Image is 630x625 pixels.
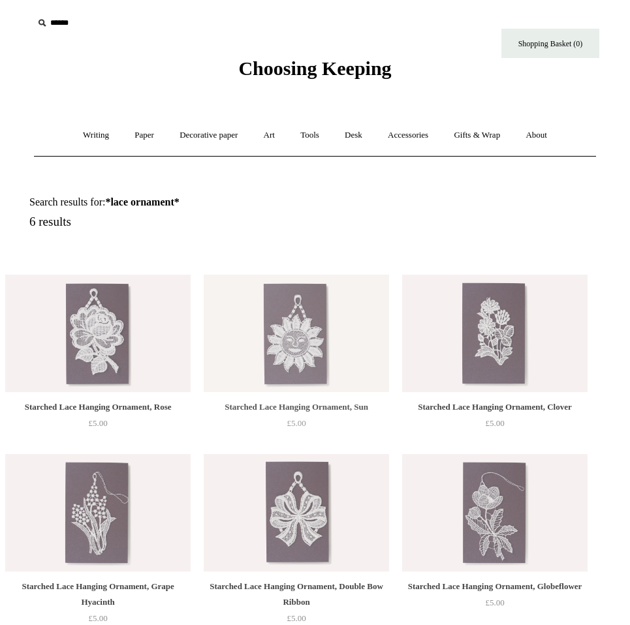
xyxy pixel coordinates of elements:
[207,399,386,415] div: Starched Lace Hanging Ornament, Sun
[402,275,588,392] img: Starched Lace Hanging Ornament, Clover
[5,275,191,392] img: Starched Lace Hanging Ornament, Rose
[204,275,389,392] a: Starched Lace Hanging Ornament, Sun Starched Lace Hanging Ornament, Sun
[29,196,330,208] h1: Search results for:
[88,613,107,623] span: £5.00
[402,275,588,392] a: Starched Lace Hanging Ornament, Clover Starched Lace Hanging Ornament, Clover
[485,418,504,428] span: £5.00
[204,275,389,392] img: Starched Lace Hanging Ornament, Sun
[238,57,391,79] span: Choosing Keeping
[238,68,391,77] a: Choosing Keeping
[333,118,374,153] a: Desk
[289,118,331,153] a: Tools
[485,598,504,607] span: £5.00
[5,454,191,572] a: Starched Lace Hanging Ornament, Grape Hyacinth Starched Lace Hanging Ornament, Grape Hyacinth
[405,579,584,594] div: Starched Lace Hanging Ornament, Globeflower
[252,118,287,153] a: Art
[168,118,249,153] a: Decorative paper
[123,118,166,153] a: Paper
[514,118,559,153] a: About
[8,399,187,415] div: Starched Lace Hanging Ornament, Rose
[204,454,389,572] img: Starched Lace Hanging Ornament, Double Bow Ribbon
[105,196,179,207] strong: *lace ornament*
[8,579,187,610] div: Starched Lace Hanging Ornament, Grape Hyacinth
[402,399,588,453] a: Starched Lace Hanging Ornament, Clover £5.00
[402,454,588,572] a: Starched Lace Hanging Ornament, Globeflower Starched Lace Hanging Ornament, Globeflower
[204,399,389,453] a: Starched Lace Hanging Ornament, Sun £5.00
[287,613,306,623] span: £5.00
[5,454,191,572] img: Starched Lace Hanging Ornament, Grape Hyacinth
[5,275,191,392] a: Starched Lace Hanging Ornament, Rose Starched Lace Hanging Ornament, Rose
[204,454,389,572] a: Starched Lace Hanging Ornament, Double Bow Ribbon Starched Lace Hanging Ornament, Double Bow Ribbon
[29,215,330,230] h5: 6 results
[402,454,588,572] img: Starched Lace Hanging Ornament, Globeflower
[287,418,306,428] span: £5.00
[442,118,512,153] a: Gifts & Wrap
[501,29,599,58] a: Shopping Basket (0)
[405,399,584,415] div: Starched Lace Hanging Ornament, Clover
[71,118,121,153] a: Writing
[88,418,107,428] span: £5.00
[207,579,386,610] div: Starched Lace Hanging Ornament, Double Bow Ribbon
[376,118,440,153] a: Accessories
[5,399,191,453] a: Starched Lace Hanging Ornament, Rose £5.00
